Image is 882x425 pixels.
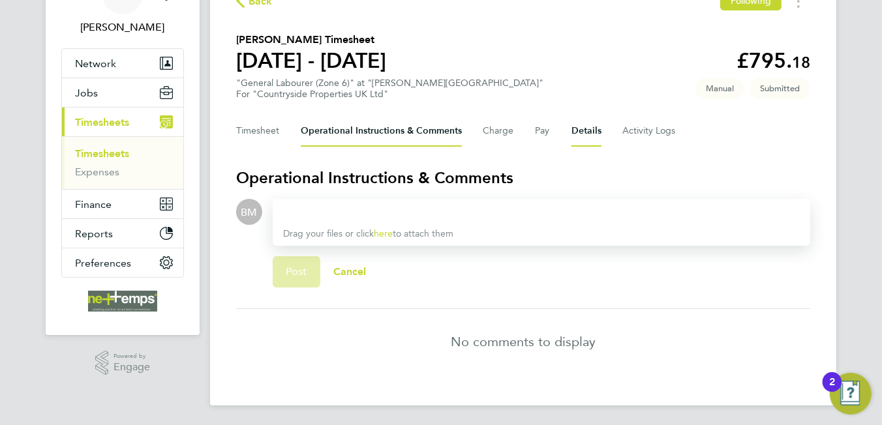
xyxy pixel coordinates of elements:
[792,53,810,72] span: 18
[535,115,551,147] button: Pay
[320,256,380,287] button: Cancel
[241,205,258,219] span: BM
[236,89,543,100] div: For "Countryside Properties UK Ltd"
[333,265,367,278] span: Cancel
[483,115,514,147] button: Charge
[75,227,113,240] span: Reports
[829,382,835,399] div: 2
[737,48,810,73] app-decimal: £795.
[61,20,184,35] span: Brooke Morley
[75,87,98,99] span: Jobs
[61,291,184,312] a: Go to home page
[236,32,386,48] h2: [PERSON_NAME] Timesheet
[75,198,112,211] span: Finance
[75,57,116,70] span: Network
[451,332,596,351] p: No comments to display
[236,115,280,147] button: Timesheet
[62,136,183,189] div: Timesheets
[75,147,129,160] a: Timesheets
[283,228,453,239] span: Drag your files or click to attach them
[88,291,157,312] img: net-temps-logo-retina.png
[236,168,810,188] h3: Operational Instructions & Comments
[622,115,677,147] button: Activity Logs
[374,228,393,239] a: here
[114,351,150,362] span: Powered by
[62,108,183,136] button: Timesheets
[62,248,183,277] button: Preferences
[301,115,462,147] button: Operational Instructions & Comments
[114,362,150,373] span: Engage
[62,190,183,218] button: Finance
[236,48,386,74] h1: [DATE] - [DATE]
[571,115,601,147] button: Details
[830,373,872,415] button: Open Resource Center, 2 new notifications
[750,78,810,99] span: This timesheet is Submitted.
[75,166,119,178] a: Expenses
[236,78,543,100] div: "General Labourer (Zone 6)" at "[PERSON_NAME][GEOGRAPHIC_DATA]"
[695,78,744,99] span: This timesheet was manually created.
[62,78,183,107] button: Jobs
[95,351,151,375] a: Powered byEngage
[236,199,262,225] div: Brooke Morley
[62,219,183,248] button: Reports
[75,257,131,269] span: Preferences
[75,116,129,128] span: Timesheets
[62,49,183,78] button: Network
